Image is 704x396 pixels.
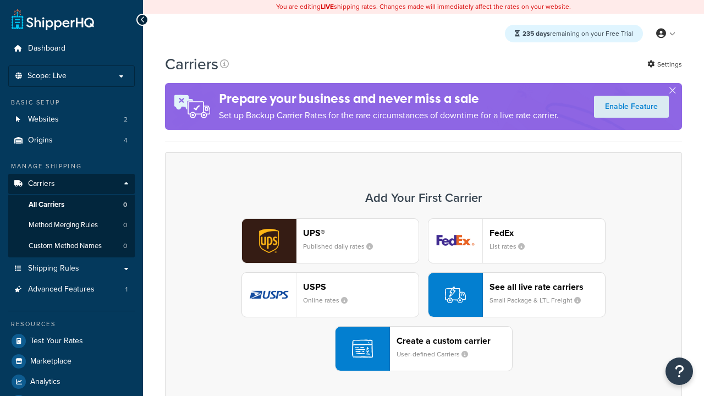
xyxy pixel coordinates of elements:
small: Online rates [303,295,356,305]
img: fedEx logo [428,219,482,263]
span: Origins [28,136,53,145]
span: Marketplace [30,357,71,366]
button: Create a custom carrierUser-defined Carriers [335,326,513,371]
span: Scope: Live [28,71,67,81]
a: Dashboard [8,38,135,59]
span: 2 [124,115,128,124]
li: Carriers [8,174,135,257]
div: Resources [8,320,135,329]
header: FedEx [490,228,605,238]
a: Websites 2 [8,109,135,130]
h1: Carriers [165,53,218,75]
header: UPS® [303,228,419,238]
img: icon-carrier-liverate-becf4550.svg [445,284,466,305]
div: Manage Shipping [8,162,135,171]
button: Open Resource Center [665,358,693,385]
button: fedEx logoFedExList rates [428,218,606,263]
a: Shipping Rules [8,258,135,279]
button: See all live rate carriersSmall Package & LTL Freight [428,272,606,317]
span: 0 [123,221,127,230]
span: 1 [125,285,128,294]
small: Published daily rates [303,241,382,251]
b: LIVE [321,2,334,12]
span: Test Your Rates [30,337,83,346]
li: All Carriers [8,195,135,215]
p: Set up Backup Carrier Rates for the rare circumstances of downtime for a live rate carrier. [219,108,559,123]
span: 0 [123,200,127,210]
img: usps logo [242,273,296,317]
small: Small Package & LTL Freight [490,295,590,305]
small: List rates [490,241,533,251]
a: Settings [647,57,682,72]
span: Shipping Rules [28,264,79,273]
li: Advanced Features [8,279,135,300]
span: All Carriers [29,200,64,210]
img: ups logo [242,219,296,263]
header: See all live rate carriers [490,282,605,292]
span: Custom Method Names [29,241,102,251]
header: Create a custom carrier [397,335,512,346]
span: 4 [124,136,128,145]
a: Origins 4 [8,130,135,151]
h3: Add Your First Carrier [177,191,670,205]
a: Analytics [8,372,135,392]
header: USPS [303,282,419,292]
a: Method Merging Rules 0 [8,215,135,235]
a: Test Your Rates [8,331,135,351]
li: Websites [8,109,135,130]
span: Dashboard [28,44,65,53]
a: Marketplace [8,351,135,371]
li: Method Merging Rules [8,215,135,235]
button: ups logoUPS®Published daily rates [241,218,419,263]
span: Analytics [30,377,61,387]
small: User-defined Carriers [397,349,477,359]
div: remaining on your Free Trial [505,25,643,42]
img: ad-rules-rateshop-fe6ec290ccb7230408bd80ed9643f0289d75e0ffd9eb532fc0e269fcd187b520.png [165,83,219,130]
div: Basic Setup [8,98,135,107]
a: Carriers [8,174,135,194]
span: 0 [123,241,127,251]
button: usps logoUSPSOnline rates [241,272,419,317]
li: Custom Method Names [8,236,135,256]
a: Advanced Features 1 [8,279,135,300]
img: icon-carrier-custom-c93b8a24.svg [352,338,373,359]
li: Origins [8,130,135,151]
span: Carriers [28,179,55,189]
a: Enable Feature [594,96,669,118]
span: Advanced Features [28,285,95,294]
a: Custom Method Names 0 [8,236,135,256]
span: Websites [28,115,59,124]
span: Method Merging Rules [29,221,98,230]
a: All Carriers 0 [8,195,135,215]
strong: 235 days [522,29,550,38]
h4: Prepare your business and never miss a sale [219,90,559,108]
a: ShipperHQ Home [12,8,94,30]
